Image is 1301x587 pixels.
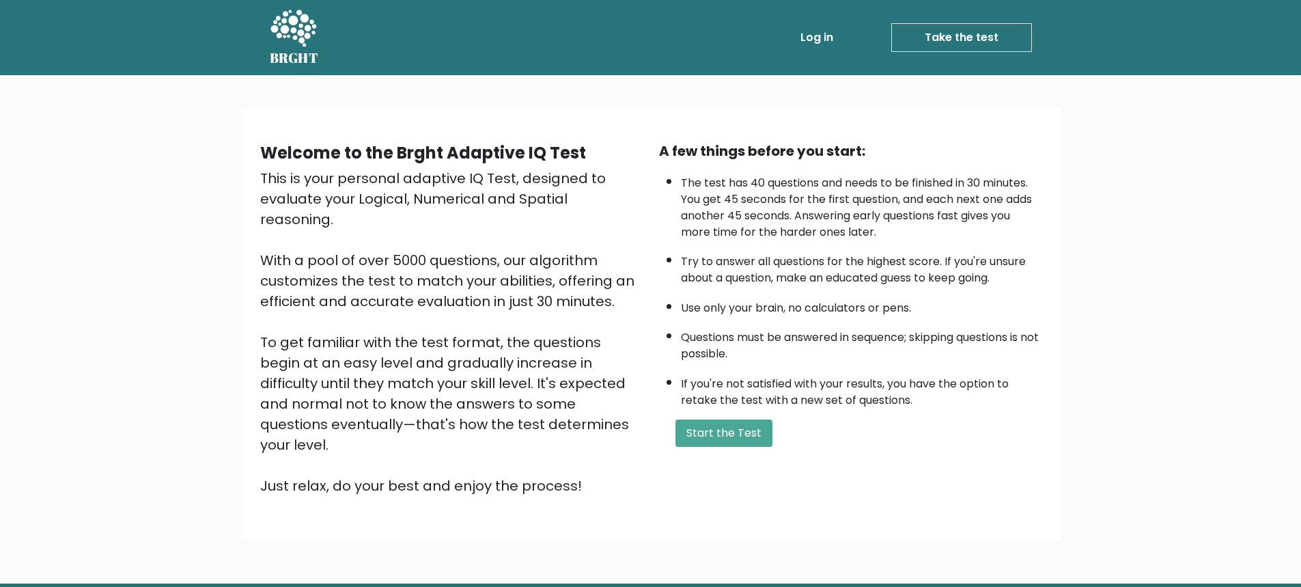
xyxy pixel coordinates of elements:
[681,247,1041,286] li: Try to answer all questions for the highest score. If you're unsure about a question, make an edu...
[795,24,839,51] a: Log in
[260,168,643,496] div: This is your personal adaptive IQ Test, designed to evaluate your Logical, Numerical and Spatial ...
[260,141,586,164] b: Welcome to the Brght Adaptive IQ Test
[681,369,1041,409] li: If you're not satisfied with your results, you have the option to retake the test with a new set ...
[270,5,319,70] a: BRGHT
[659,141,1041,161] div: A few things before you start:
[681,168,1041,241] li: The test has 40 questions and needs to be finished in 30 minutes. You get 45 seconds for the firs...
[675,420,772,447] button: Start the Test
[681,323,1041,362] li: Questions must be answered in sequence; skipping questions is not possible.
[270,50,319,66] h5: BRGHT
[891,23,1032,52] a: Take the test
[681,293,1041,316] li: Use only your brain, no calculators or pens.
